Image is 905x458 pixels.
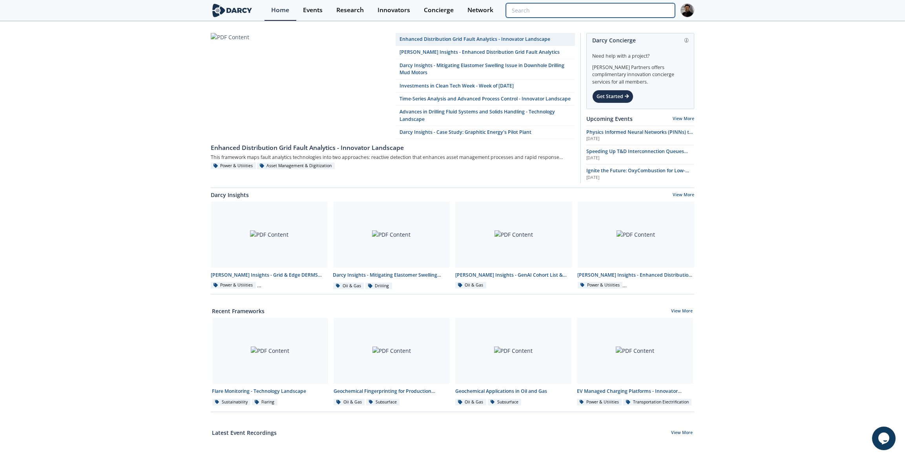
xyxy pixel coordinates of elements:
[574,318,696,406] a: PDF Content EV Managed Charging Platforms - Innovator Landscape Power & Utilities Transportation ...
[455,388,571,395] div: Geochemical Applications in Oil and Gas
[586,148,688,162] span: Speeding Up T&D Interconnection Queues with Enhanced Software Solutions
[575,202,697,290] a: PDF Content [PERSON_NAME] Insights - Enhanced Distribution Grid Fault Analytics Power & Utilities
[671,430,693,437] a: View More
[592,33,688,47] div: Darcy Concierge
[334,399,365,406] div: Oil & Gas
[336,7,364,13] div: Research
[623,399,692,406] div: Transportation Electrification
[586,167,694,181] a: Ignite the Future: OxyCombustion for Low-Carbon Power [DATE]
[586,129,694,142] a: Physics Informed Neural Networks (PINNs) to Accelerate Subsurface Scenario Analysis [DATE]
[586,175,694,181] div: [DATE]
[212,388,328,395] div: Flare Monitoring - Technology Landscape
[211,272,328,279] div: [PERSON_NAME] Insights - Grid & Edge DERMS Integration
[211,143,575,153] div: Enhanced Distribution Grid Fault Analytics - Innovator Landscape
[452,202,575,290] a: PDF Content [PERSON_NAME] Insights - GenAI Cohort List & Contact Info Oil & Gas
[455,399,486,406] div: Oil & Gas
[331,318,452,406] a: PDF Content Geochemical Fingerprinting for Production Allocation - Innovator Comparison Oil & Gas...
[271,7,289,13] div: Home
[366,399,400,406] div: Subsurface
[396,33,575,46] a: Enhanced Distribution Grid Fault Analytics - Innovator Landscape
[577,388,693,395] div: EV Managed Charging Platforms - Innovator Landscape
[455,272,572,279] div: [PERSON_NAME] Insights - GenAI Cohort List & Contact Info
[577,399,622,406] div: Power & Utilities
[424,7,454,13] div: Concierge
[586,115,633,123] a: Upcoming Events
[578,282,623,289] div: Power & Utilities
[211,282,256,289] div: Power & Utilities
[333,283,364,290] div: Oil & Gas
[211,191,249,199] a: Darcy Insights
[592,60,688,86] div: [PERSON_NAME] Partners offers complimentary innovation concierge services for all members.
[212,399,251,406] div: Sustainability
[210,318,331,406] a: PDF Content Flare Monitoring - Technology Landscape Sustainability Flaring
[684,38,689,42] img: information.svg
[467,7,493,13] div: Network
[211,139,575,152] a: Enhanced Distribution Grid Fault Analytics - Innovator Landscape
[396,106,575,126] a: Advances in Drilling Fluid Systems and Solids Handling - Technology Landscape
[334,388,450,395] div: Geochemical Fingerprinting for Production Allocation - Innovator Comparison
[396,46,575,59] a: [PERSON_NAME] Insights - Enhanced Distribution Grid Fault Analytics
[396,93,575,106] a: Time-Series Analysis and Advanced Process Control - Innovator Landscape
[212,429,277,437] a: Latest Event Recordings
[212,307,265,315] a: Recent Frameworks
[586,155,694,161] div: [DATE]
[586,148,694,161] a: Speeding Up T&D Interconnection Queues with Enhanced Software Solutions [DATE]
[333,272,450,279] div: Darcy Insights - Mitigating Elastomer Swelling Issue in Downhole Drilling Mud Motors
[488,399,522,406] div: Subsurface
[452,318,574,406] a: PDF Content Geochemical Applications in Oil and Gas Oil & Gas Subsurface
[211,162,256,170] div: Power & Utilities
[252,399,277,406] div: Flaring
[211,4,254,17] img: logo-wide.svg
[673,116,694,121] a: View More
[578,272,695,279] div: [PERSON_NAME] Insights - Enhanced Distribution Grid Fault Analytics
[455,282,486,289] div: Oil & Gas
[506,3,675,18] input: Advanced Search
[211,153,575,162] div: This framework maps fault analytics technologies into two approaches: reactive detection that enh...
[303,7,323,13] div: Events
[673,192,694,199] a: View More
[592,90,633,103] div: Get Started
[208,202,330,290] a: PDF Content [PERSON_NAME] Insights - Grid & Edge DERMS Integration Power & Utilities
[586,136,694,142] div: [DATE]
[365,283,392,290] div: Drilling
[671,308,693,315] a: View More
[586,129,693,142] span: Physics Informed Neural Networks (PINNs) to Accelerate Subsurface Scenario Analysis
[586,167,689,181] span: Ignite the Future: OxyCombustion for Low-Carbon Power
[872,427,897,450] iframe: chat widget
[396,126,575,139] a: Darcy Insights - Case Study: Graphitic Energy's Pilot Plant
[257,162,335,170] div: Asset Management & Digitization
[396,59,575,80] a: Darcy Insights - Mitigating Elastomer Swelling Issue in Downhole Drilling Mud Motors
[681,4,694,17] img: Profile
[396,80,575,93] a: Investments in Clean Tech Week - Week of [DATE]
[330,202,453,290] a: PDF Content Darcy Insights - Mitigating Elastomer Swelling Issue in Downhole Drilling Mud Motors ...
[378,7,410,13] div: Innovators
[592,47,688,60] div: Need help with a project?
